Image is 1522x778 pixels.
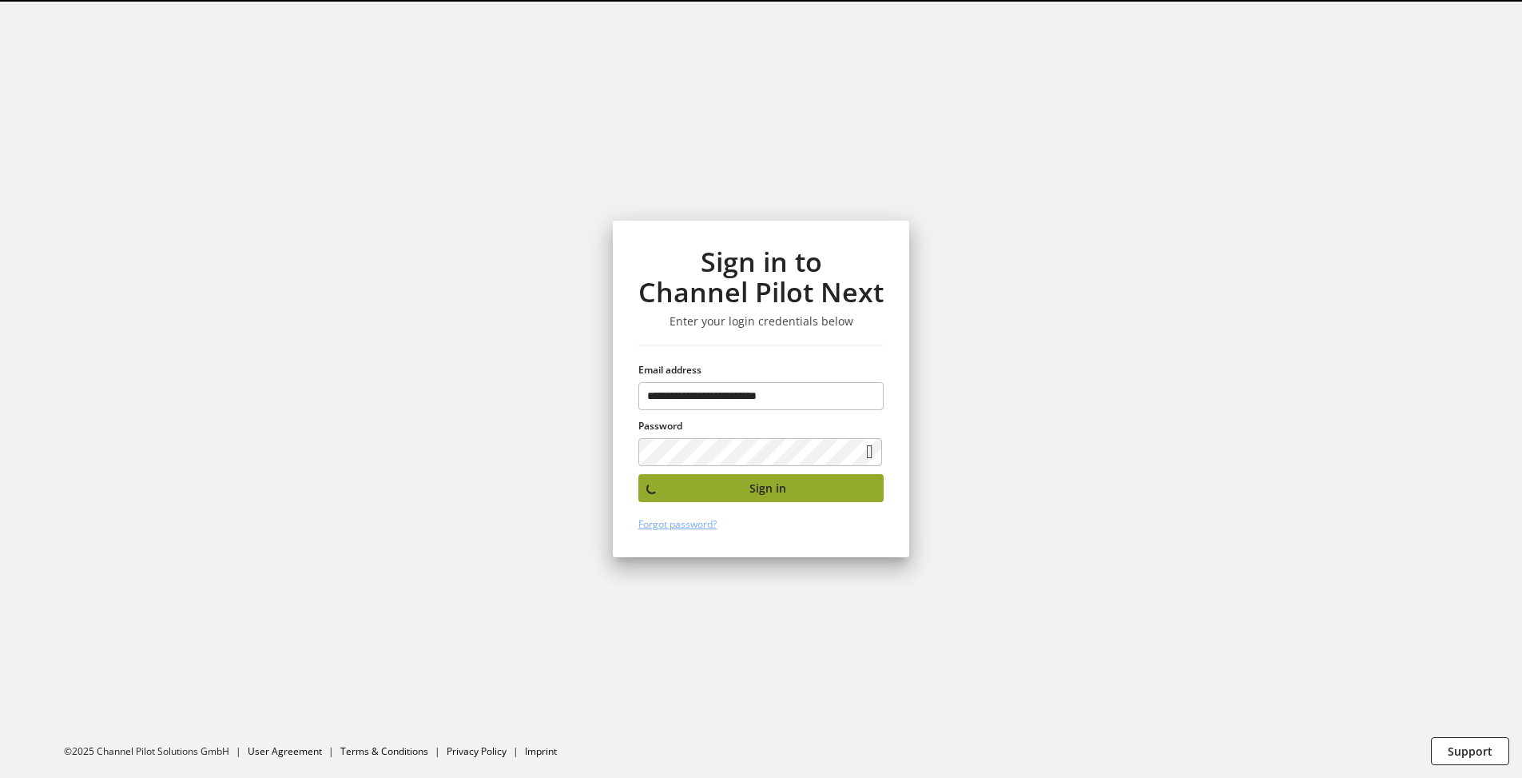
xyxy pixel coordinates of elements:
h3: Enter your login credentials below [638,314,884,329]
a: User Agreement [248,744,322,758]
a: Terms & Conditions [340,744,428,758]
button: Support [1431,737,1509,765]
a: Privacy Policy [447,744,507,758]
span: Password [638,419,682,433]
li: ©2025 Channel Pilot Solutions GmbH [64,744,248,759]
h1: Sign in to Channel Pilot Next [638,246,884,308]
a: Imprint [525,744,557,758]
span: Support [1448,743,1492,760]
span: Email address [638,363,701,377]
a: Forgot password? [638,517,717,531]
